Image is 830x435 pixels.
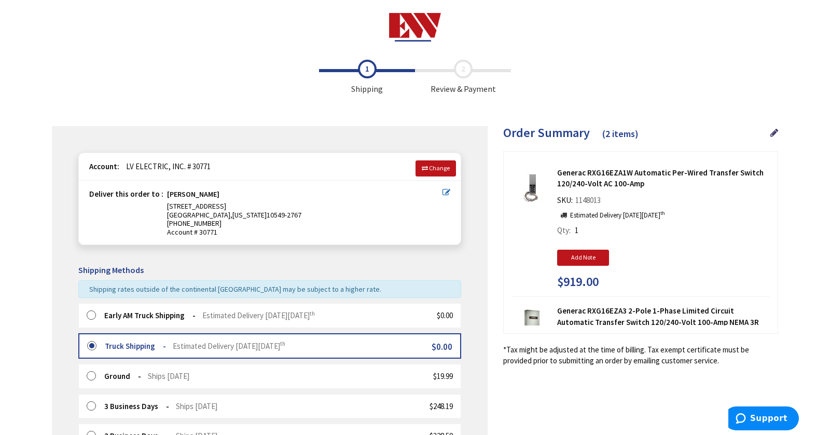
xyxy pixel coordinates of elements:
[167,210,232,220] span: [GEOGRAPHIC_DATA],
[416,160,456,176] a: Change
[516,171,548,203] img: Generac RXG16EZA1W Automatic Per-Wired Transfer Switch 120/240-Volt AC 100-Amp
[415,60,511,95] span: Review & Payment
[89,189,163,199] strong: Deliver this order to :
[660,210,665,216] sup: th
[89,161,119,171] strong: Account:
[557,225,569,235] span: Qty
[557,275,599,289] span: $919.00
[176,401,217,411] span: Ships [DATE]
[173,341,285,351] span: Estimated Delivery [DATE][DATE]
[232,210,267,220] span: [US_STATE]
[121,161,211,171] span: LV ELECTRIC, INC. # 30771
[167,219,222,228] span: [PHONE_NUMBER]
[503,125,590,141] span: Order Summary
[557,167,770,189] strong: Generac RXG16EZA1W Automatic Per-Wired Transfer Switch 120/240-Volt AC 100-Amp
[104,401,169,411] strong: 3 Business Days
[557,195,603,209] div: SKU:
[319,60,415,95] span: Shipping
[429,164,450,172] span: Change
[516,309,548,342] img: Generac RXG16EZA3 2-Pole 1-Phase Limited Circuit Automatic Transfer Switch 120/240-Volt 100-Amp N...
[557,211,665,221] p: Estimated Delivery [DATE][DATE]
[104,310,196,320] strong: Early AM Truck Shipping
[280,340,285,347] sup: th
[602,128,639,140] span: (2 items)
[105,341,166,351] strong: Truck Shipping
[430,401,453,411] span: $248.19
[202,310,315,320] span: Estimated Delivery [DATE][DATE]
[503,344,778,366] : *Tax might be adjusted at the time of billing. Tax exempt certificate must be provided prior to s...
[78,266,461,275] h5: Shipping Methods
[104,371,141,381] strong: Ground
[148,371,189,381] span: Ships [DATE]
[728,406,799,432] iframe: Opens a widget where you can find more information
[89,284,381,294] span: Shipping rates outside of the continental [GEOGRAPHIC_DATA] may be subject to a higher rate.
[167,201,226,211] span: [STREET_ADDRESS]
[167,228,442,237] span: Account # 30771
[389,13,441,42] img: Electrical Wholesalers, Inc.
[433,371,453,381] span: $19.99
[310,310,315,317] sup: th
[557,305,770,338] strong: Generac RXG16EZA3 2-Pole 1-Phase Limited Circuit Automatic Transfer Switch 120/240-Volt 100-Amp N...
[167,190,219,202] strong: [PERSON_NAME]
[267,210,301,220] span: 10549-2767
[437,310,453,320] span: $0.00
[432,341,452,352] span: $0.00
[573,195,603,205] span: 1148013
[575,225,578,235] span: 1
